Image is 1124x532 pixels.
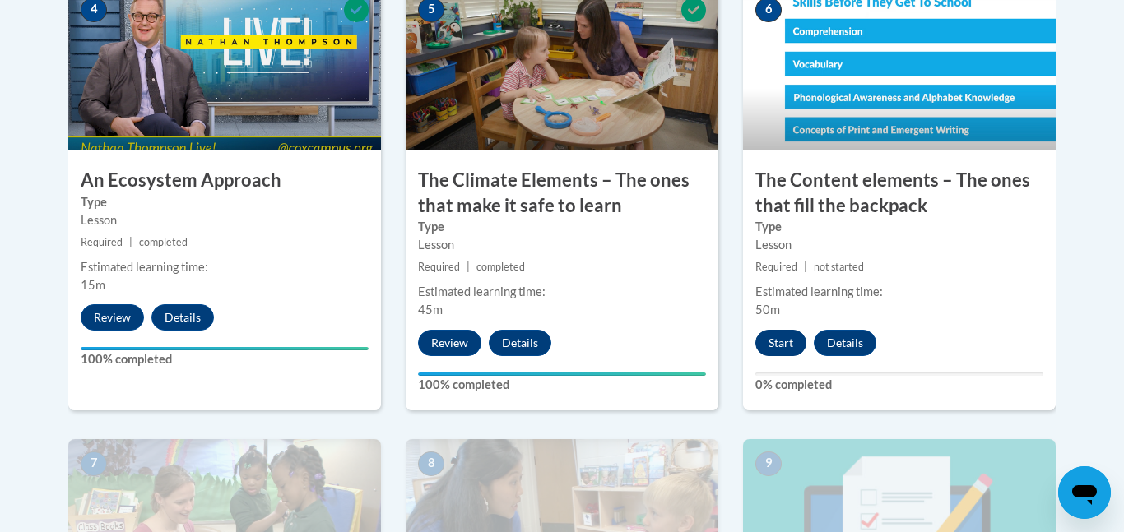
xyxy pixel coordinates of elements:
div: Your progress [418,372,706,376]
span: Required [755,261,797,273]
div: Lesson [755,236,1043,254]
span: | [804,261,807,273]
button: Details [489,330,551,356]
label: Type [755,218,1043,236]
label: 0% completed [755,376,1043,394]
span: 15m [81,278,105,292]
iframe: Button to launch messaging window [1058,466,1111,519]
span: 7 [81,451,107,476]
label: Type [81,193,369,211]
span: | [129,236,132,248]
span: Required [81,236,123,248]
h3: An Ecosystem Approach [68,168,381,193]
button: Details [151,304,214,331]
span: 50m [755,303,780,317]
h3: The Climate Elements – The ones that make it safe to learn [406,168,718,219]
div: Estimated learning time: [81,258,369,276]
span: Required [418,261,460,273]
span: completed [476,261,525,273]
div: Your progress [81,347,369,350]
label: Type [418,218,706,236]
div: Estimated learning time: [418,283,706,301]
span: | [467,261,470,273]
span: 45m [418,303,443,317]
span: completed [139,236,188,248]
button: Review [81,304,144,331]
div: Estimated learning time: [755,283,1043,301]
div: Lesson [418,236,706,254]
span: not started [814,261,864,273]
span: 9 [755,451,782,476]
div: Lesson [81,211,369,229]
button: Details [814,330,876,356]
button: Review [418,330,481,356]
h3: The Content elements – The ones that fill the backpack [743,168,1056,219]
label: 100% completed [81,350,369,368]
button: Start [755,330,806,356]
span: 8 [418,451,444,476]
label: 100% completed [418,376,706,394]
